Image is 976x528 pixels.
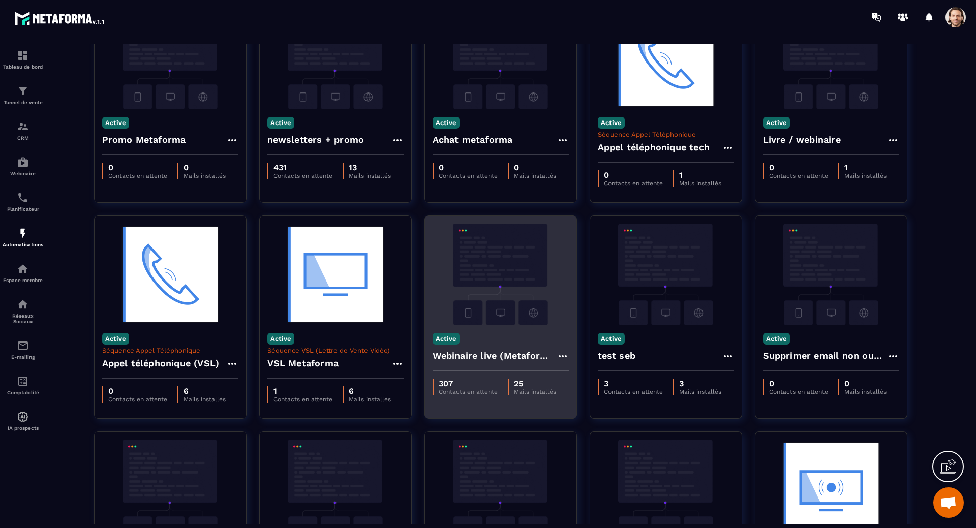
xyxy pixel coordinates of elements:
[3,206,43,212] p: Planificateur
[433,333,460,345] p: Active
[349,172,391,179] p: Mails installés
[3,255,43,291] a: automationsautomationsEspace membre
[184,163,226,172] p: 0
[604,170,663,180] p: 0
[349,396,391,403] p: Mails installés
[604,180,663,187] p: Contacts en attente
[102,117,129,129] p: Active
[763,117,790,129] p: Active
[3,171,43,176] p: Webinaire
[679,379,721,388] p: 3
[17,85,29,97] img: formation
[844,379,887,388] p: 0
[598,349,636,363] h4: test seb
[3,64,43,70] p: Tableau de bord
[598,224,734,325] img: automation-background
[769,172,828,179] p: Contacts en attente
[514,388,556,395] p: Mails installés
[267,133,364,147] h4: newsletters + promo
[3,425,43,431] p: IA prospects
[108,172,167,179] p: Contacts en attente
[17,298,29,310] img: social-network
[3,113,43,148] a: formationformationCRM
[433,133,513,147] h4: Achat metaforma
[3,242,43,247] p: Automatisations
[3,291,43,332] a: social-networksocial-networkRéseaux Sociaux
[184,172,226,179] p: Mails installés
[844,172,887,179] p: Mails installés
[17,263,29,275] img: automations
[102,347,238,354] p: Séquence Appel Téléphonique
[3,100,43,105] p: Tunnel de vente
[267,117,294,129] p: Active
[3,135,43,141] p: CRM
[3,77,43,113] a: formationformationTunnel de vente
[349,386,391,396] p: 6
[598,140,710,154] h4: Appel téléphonique tech
[184,396,226,403] p: Mails installés
[514,163,556,172] p: 0
[349,163,391,172] p: 13
[267,347,404,354] p: Séquence VSL (Lettre de Vente Vidéo)
[267,356,339,370] h4: VSL Metaforma
[267,8,404,109] img: automation-background
[3,390,43,395] p: Comptabilité
[763,8,899,109] img: automation-background
[267,333,294,345] p: Active
[433,349,557,363] h4: Webinaire live (Metaforma)
[102,224,238,325] img: automation-background
[3,184,43,220] a: schedulerschedulerPlanificateur
[433,224,569,325] img: automation-background
[769,388,828,395] p: Contacts en attente
[17,192,29,204] img: scheduler
[763,349,887,363] h4: Supprimer email non ouvert apres 60 jours
[273,386,332,396] p: 1
[273,172,332,179] p: Contacts en attente
[17,339,29,352] img: email
[3,332,43,367] a: emailemailE-mailing
[273,163,332,172] p: 431
[14,9,106,27] img: logo
[108,386,167,396] p: 0
[17,227,29,239] img: automations
[763,333,790,345] p: Active
[439,388,498,395] p: Contacts en attente
[679,388,721,395] p: Mails installés
[17,411,29,423] img: automations
[604,388,663,395] p: Contacts en attente
[433,8,569,109] img: automation-background
[267,224,404,325] img: automation-background
[3,148,43,184] a: automationsautomationsWebinaire
[439,379,498,388] p: 307
[598,8,734,109] img: automation-background
[514,172,556,179] p: Mails installés
[3,220,43,255] a: automationsautomationsAutomatisations
[433,117,460,129] p: Active
[3,42,43,77] a: formationformationTableau de bord
[184,386,226,396] p: 6
[769,163,828,172] p: 0
[3,313,43,324] p: Réseaux Sociaux
[17,120,29,133] img: formation
[102,356,220,370] h4: Appel téléphonique (VSL)
[439,163,498,172] p: 0
[598,333,625,345] p: Active
[844,388,887,395] p: Mails installés
[933,487,964,518] a: Open chat
[3,354,43,360] p: E-mailing
[17,49,29,61] img: formation
[102,133,186,147] h4: Promo Metaforma
[273,396,332,403] p: Contacts en attente
[763,224,899,325] img: automation-background
[108,163,167,172] p: 0
[598,117,625,129] p: Active
[102,8,238,109] img: automation-background
[17,156,29,168] img: automations
[108,396,167,403] p: Contacts en attente
[679,180,721,187] p: Mails installés
[604,379,663,388] p: 3
[3,367,43,403] a: accountantaccountantComptabilité
[769,379,828,388] p: 0
[439,172,498,179] p: Contacts en attente
[514,379,556,388] p: 25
